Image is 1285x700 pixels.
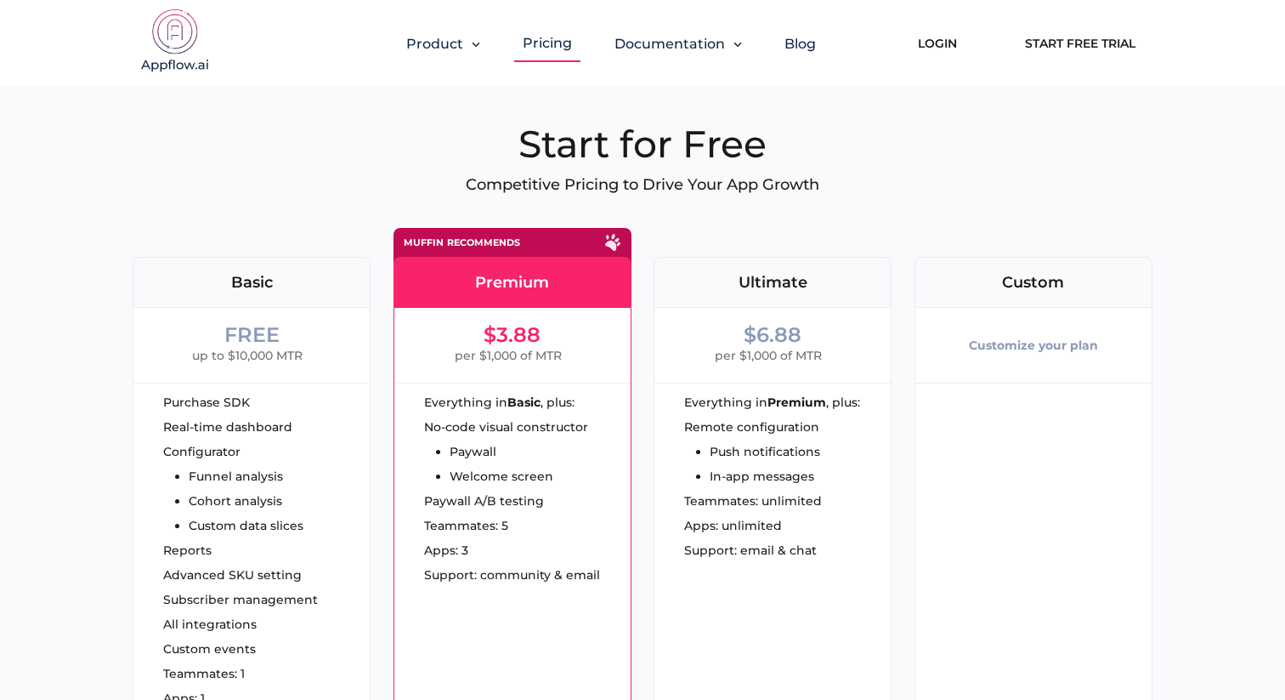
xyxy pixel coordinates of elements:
h1: Start for Free [133,121,1152,167]
a: Login [892,25,982,62]
span: Teammates: unlimited [684,495,822,507]
span: Reports [163,544,212,556]
ul: Configurator [163,446,303,532]
div: Ultimate [654,275,891,290]
span: Apps: unlimited [684,520,782,532]
a: Start Free Trial [1008,25,1152,62]
span: Real-time dashboard [163,421,292,433]
div: Basic [133,275,370,290]
ul: Remote configuration [684,421,820,482]
div: Customize your plan [969,325,1098,366]
span: Support: email & chat [684,544,817,556]
span: up to $10,000 MTR [192,345,303,366]
span: per $1,000 of MTR [455,345,562,366]
span: Purchase SDK [163,396,250,408]
li: Funnel analysis [189,470,303,482]
span: Teammates: 5 [424,520,508,532]
li: Push notifications [710,446,820,458]
span: All integrations [163,618,257,630]
span: Product [406,36,463,52]
span: Paywall A/B testing [424,495,544,507]
li: Welcome screen [450,470,588,482]
span: Teammates: 1 [163,668,245,680]
ul: No-code visual constructor [424,421,588,482]
div: $6.88 [744,325,801,345]
div: FREE [224,325,280,345]
div: Muffin recommends [404,238,520,248]
li: Custom data slices [189,520,303,532]
button: Product [406,36,480,52]
div: Everything in , plus: [424,396,631,408]
a: Pricing [523,35,572,51]
span: Advanced SKU setting [163,569,302,581]
li: Paywall [450,446,588,458]
span: per $1,000 of MTR [715,345,822,366]
strong: Basic [507,396,541,408]
div: Premium [394,275,631,290]
span: Documentation [614,36,725,52]
span: Support: community & email [424,569,600,581]
p: Competitive Pricing to Drive Your App Growth [133,175,1152,194]
div: $3.88 [484,325,541,345]
span: Custom events [163,643,256,655]
strong: Premium [767,396,826,408]
div: Everything in , plus: [684,396,891,408]
button: Documentation [614,36,742,52]
li: Cohort analysis [189,495,303,507]
img: appflow.ai-logo [133,9,218,77]
a: Blog [784,36,816,52]
li: In-app messages [710,470,820,482]
span: Apps: 3 [424,544,468,556]
div: Custom [915,275,1152,290]
span: Subscriber management [163,594,318,606]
